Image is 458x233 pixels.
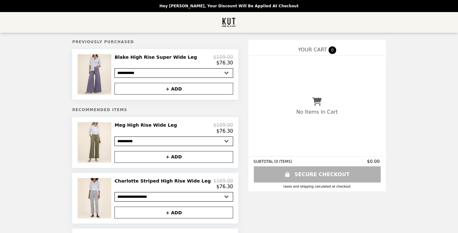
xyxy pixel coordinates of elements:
[78,122,113,163] img: Meg High Rise Wide Leg
[213,122,233,128] p: $109.00
[78,178,113,218] img: Charlotte Striped High Rise Wide Leg
[78,54,113,95] img: Blake High Rise Super Wide Leg
[114,122,179,128] h2: Meg High Rise Wide Leg
[329,46,336,54] span: 0
[72,40,238,44] h5: Previously Purchased
[216,184,233,190] p: $76.30
[296,109,338,115] p: No Items In Cart
[114,207,233,218] button: + ADD
[213,54,233,60] p: $109.00
[213,178,233,184] p: $109.00
[159,4,298,8] p: Hey [PERSON_NAME], your discount will be applied at checkout
[114,136,233,146] select: Select a product variant
[216,60,233,66] p: $76.30
[114,178,213,184] h2: Charlotte Striped High Rise Wide Leg
[367,159,381,164] span: $0.00
[114,192,233,202] select: Select a product variant
[114,83,233,95] button: + ADD
[253,159,274,164] span: SUBTOTAL
[114,54,199,60] h2: Blake High Rise Super Wide Leg
[72,108,238,112] h5: Recommended Items
[114,151,233,163] button: + ADD
[222,16,237,29] img: Brand Logo
[274,159,292,164] span: ( 0 ITEMS )
[216,128,233,134] p: $76.30
[298,47,327,53] span: YOUR CART
[114,68,233,78] select: Select a product variant
[253,185,381,188] div: Taxes and Shipping calculated at checkout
